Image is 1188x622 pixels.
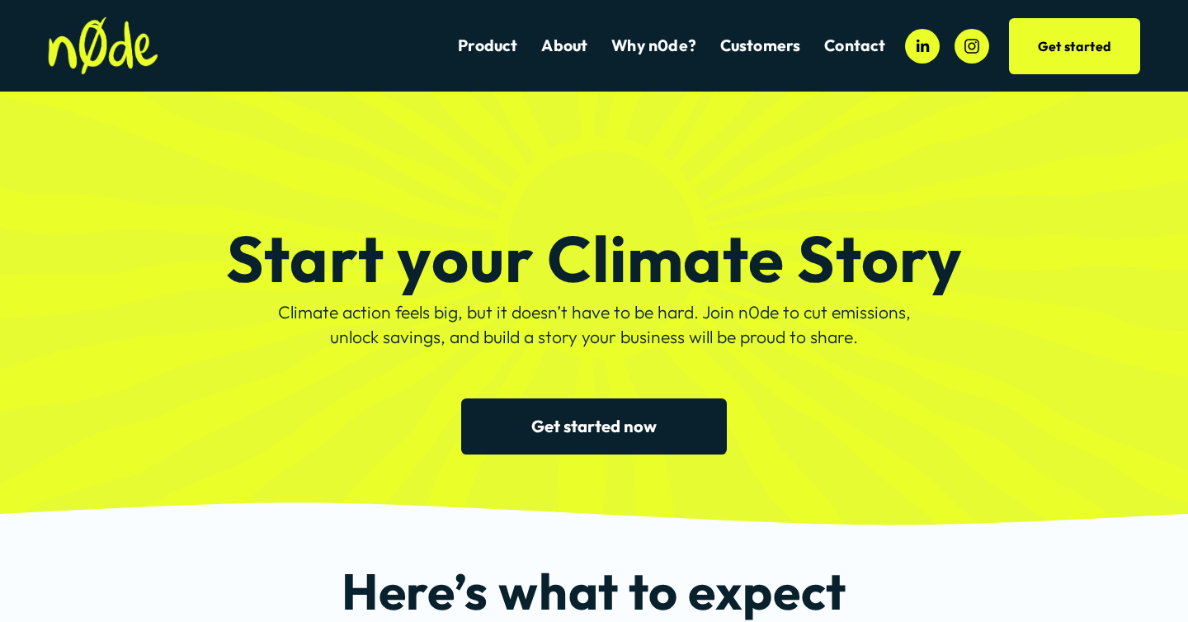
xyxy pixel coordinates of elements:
a: Instagram [955,29,989,64]
a: LinkedIn [905,29,940,64]
a: Why n0de? [611,35,696,57]
img: n0de [48,16,158,75]
a: About [541,35,587,57]
a: Get started [1009,18,1141,74]
a: folder dropdown [720,35,801,57]
span: Customers [720,36,801,55]
p: Climate action feels big, but it doesn’t have to be hard. Join n0de to cut emissions, unlock savi... [277,300,911,349]
a: Contact [824,35,885,57]
a: Get started now [461,398,728,455]
h1: Start your Climate Story [186,225,1003,291]
h2: Here’s what to expect [323,564,865,619]
a: Product [458,35,517,57]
